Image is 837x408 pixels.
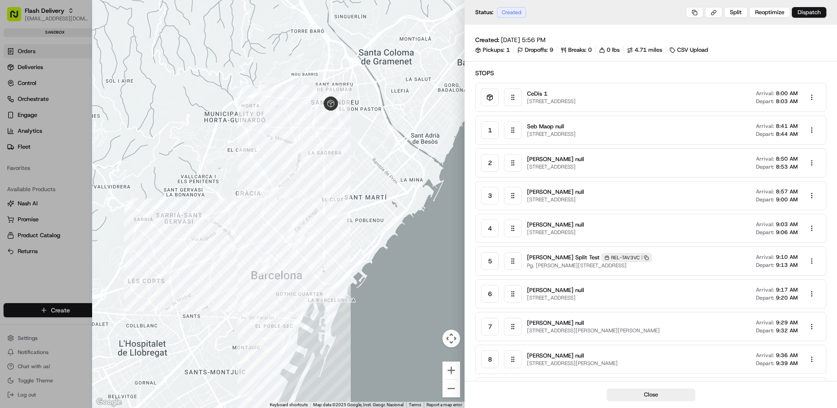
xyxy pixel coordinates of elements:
span: 8:53 AM [776,163,798,170]
button: Reoptimize [749,7,790,18]
span: Depart: [756,360,774,367]
div: 2 [481,154,499,172]
span: Dropoffs: [525,46,548,54]
span: Arrival: [756,319,774,326]
span: 9:36 AM [776,352,798,359]
span: 0 lbs [607,46,620,54]
span: [STREET_ADDRESS][PERSON_NAME][PERSON_NAME] [527,327,660,334]
span: 9:03 AM [776,221,798,228]
a: Powered byPylon [62,149,107,156]
span: [STREET_ADDRESS] [527,229,584,236]
span: 9:00 AM [776,196,798,203]
div: Status: [475,7,529,18]
img: 1736555255976-a54dd68f-1ca7-489b-9aae-adbdc363a1c4 [9,84,25,100]
img: Nash [9,8,27,26]
div: 7 [481,318,499,335]
span: [PERSON_NAME] null [527,352,584,360]
span: 9:10 AM [776,254,798,261]
span: 9:13 AM [776,262,798,269]
span: [PERSON_NAME] null [527,221,584,229]
h2: Stops [475,69,826,77]
div: 3 [481,187,499,204]
div: waypoint-rte_ntTGikZtJGVBR2VjSc6qef [242,292,253,304]
div: waypoint-rte_ntTGikZtJGVBR2VjSc6qef [293,235,305,247]
span: 8:03 AM [776,98,798,105]
div: waypoint-rte_ntTGikZtJGVBR2VjSc6qef [220,244,232,255]
span: Breaks: [568,46,586,54]
span: Depart: [756,163,774,170]
img: Google [94,396,124,408]
div: We're available if you need us! [30,93,112,100]
span: [STREET_ADDRESS] [527,131,576,138]
span: 4.71 miles [635,46,662,54]
button: Split [724,7,748,18]
span: 9:20 AM [776,294,798,301]
span: [DATE] 5:56 PM [501,35,546,44]
span: Pylon [88,150,107,156]
a: Open this area in Google Maps (opens a new window) [94,396,124,408]
span: Arrival: [756,90,774,97]
span: [STREET_ADDRESS] [527,163,584,170]
span: [PERSON_NAME] null [527,286,584,294]
button: Keyboard shortcuts [270,402,308,408]
span: Arrival: [756,221,774,228]
div: waypoint-rte_ntTGikZtJGVBR2VjSc6qef [291,216,303,227]
span: [PERSON_NAME] null [527,155,584,163]
span: [STREET_ADDRESS] [527,294,584,301]
span: 8:50 AM [776,155,798,162]
span: Arrival: [756,352,774,359]
span: API Documentation [84,128,142,137]
span: Depart: [756,262,774,269]
span: [STREET_ADDRESS] [527,196,584,203]
a: 📗Knowledge Base [5,124,71,140]
span: 9:39 AM [776,360,798,367]
span: 9:29 AM [776,319,798,326]
div: pickup_package-rte_ntTGikZtJGVBR2VjSc6qef [324,96,338,111]
p: Welcome 👋 [9,35,161,49]
span: Depart: [756,98,774,105]
div: 6 [481,285,499,303]
button: Dispatch [792,7,826,18]
div: REL-TAV3VC [601,253,652,262]
span: Arrival: [756,123,774,130]
span: [PERSON_NAME] null [527,319,584,327]
span: 9:17 AM [776,286,798,293]
span: [STREET_ADDRESS] [527,98,576,105]
div: 💻 [75,129,82,136]
span: Depart: [756,294,774,301]
span: [PERSON_NAME] null [527,188,584,196]
span: 9:06 AM [776,229,798,236]
div: 4 [481,219,499,237]
span: Pg. [PERSON_NAME][STREET_ADDRESS] [527,262,652,269]
span: Depart: [756,131,774,138]
div: waypoint-rte_ntTGikZtJGVBR2VjSc6qef [261,254,273,266]
div: 8 [481,350,499,368]
span: Arrival: [756,155,774,162]
span: Arrival: [756,188,774,195]
div: CSV Upload [670,46,708,54]
div: waypoint-rte_ntTGikZtJGVBR2VjSc6qef [258,263,270,274]
div: 5 [481,252,499,270]
div: waypoint-rte_ntTGikZtJGVBR2VjSc6qef [284,231,295,243]
span: 8:41 AM [776,123,798,130]
button: Zoom out [442,380,460,397]
span: Arrival: [756,286,774,293]
button: Map camera controls [442,330,460,347]
span: Depart: [756,229,774,236]
button: Start new chat [151,87,161,97]
a: Terms (opens in new tab) [409,402,421,407]
span: Created: [475,35,499,44]
a: Report a map error [426,402,462,407]
span: Knowledge Base [18,128,68,137]
span: Depart: [756,196,774,203]
div: waypoint-rte_ntTGikZtJGVBR2VjSc6qef [230,235,241,247]
span: 9:32 AM [776,327,798,334]
a: 💻API Documentation [71,124,146,140]
span: [PERSON_NAME] Split Test [527,254,600,262]
span: Depart: [756,327,774,334]
div: Created [497,7,526,18]
div: Start new chat [30,84,145,93]
span: 8:00 AM [776,90,798,97]
span: Seb Maop null [527,123,564,131]
span: 8:44 AM [776,131,798,138]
